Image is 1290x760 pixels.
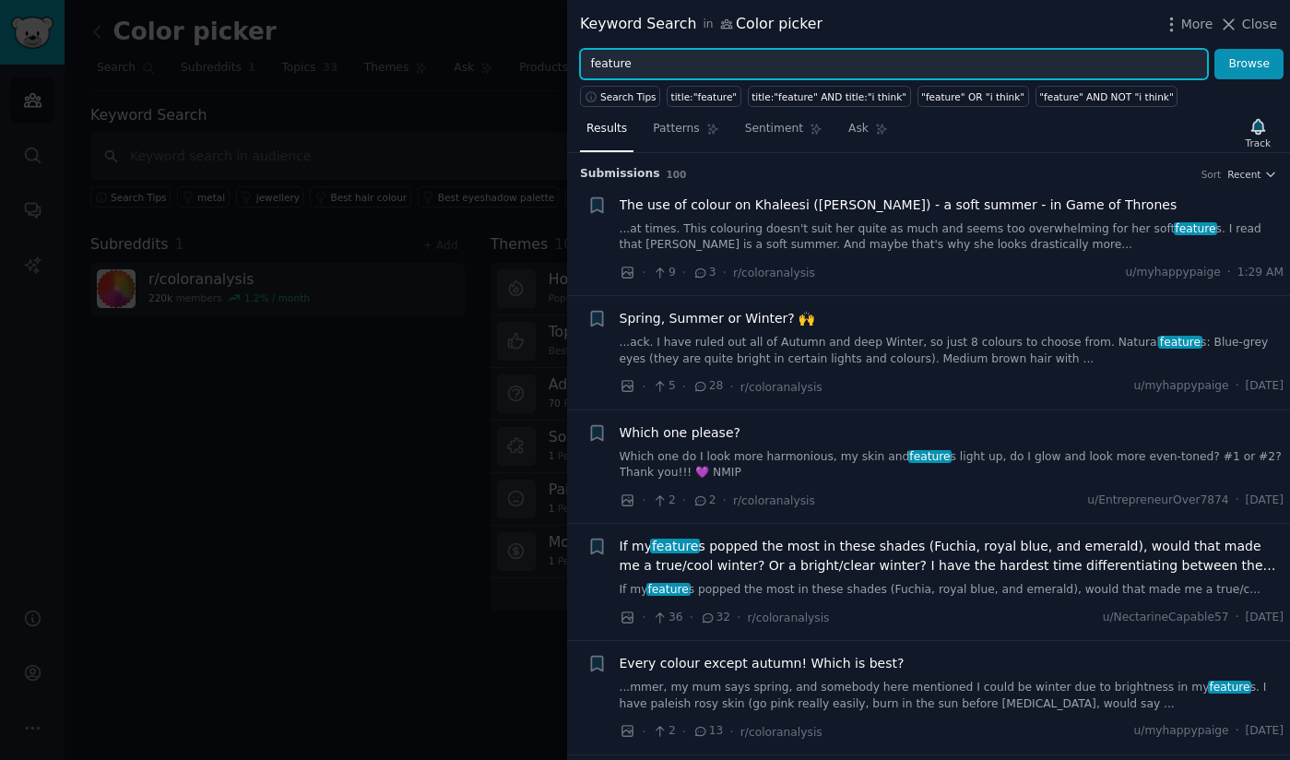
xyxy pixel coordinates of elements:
span: · [682,377,686,397]
span: r/coloranalysis [733,267,815,279]
a: "feature" AND NOT "i think" [1036,86,1178,107]
span: More [1181,15,1213,34]
div: title:"feature" AND title:"i think" [752,90,906,103]
span: If my s popped the most in these shades (Fuchia, royal blue, and emerald), would that made me a t... [620,537,1284,576]
span: 36 [652,610,682,626]
a: ...ack. I have ruled out all of Autumn and deep Winter, so just 8 colours to choose from. Natural... [620,335,1284,367]
span: · [723,263,727,282]
span: 32 [700,610,730,626]
a: "feature" OR "i think" [917,86,1029,107]
span: feature [646,583,691,596]
button: Recent [1227,168,1277,181]
a: Results [580,114,633,152]
span: 1:29 AM [1237,265,1284,281]
span: 100 [667,169,687,180]
span: Ask [848,121,869,137]
a: title:"feature" [667,86,741,107]
span: Close [1242,15,1277,34]
div: "feature" OR "i think" [921,90,1024,103]
span: Search Tips [600,90,657,103]
a: ...at times. This colouring doesn't suit her quite as much and seems too overwhelming for her sof... [620,221,1284,254]
span: [DATE] [1246,723,1284,740]
span: 28 [692,378,723,395]
span: · [729,722,733,742]
span: · [642,377,645,397]
span: u/myhappypaige [1134,723,1229,740]
span: [DATE] [1246,610,1284,626]
span: r/coloranalysis [748,612,830,624]
span: u/myhappypaige [1126,265,1221,281]
span: · [1236,378,1239,395]
span: · [1236,493,1239,509]
span: · [642,722,645,742]
a: The use of colour on Khaleesi ([PERSON_NAME]) - a soft summer - in Game of Thrones [620,196,1178,215]
span: [DATE] [1246,493,1284,509]
span: · [682,491,686,510]
span: Patterns [653,121,699,137]
span: in [703,17,713,33]
span: · [737,608,740,627]
button: Search Tips [580,86,660,107]
a: Sentiment [739,114,829,152]
button: Browse [1214,49,1284,80]
span: 9 [652,265,675,281]
button: Close [1219,15,1277,34]
button: More [1162,15,1213,34]
span: 2 [652,723,675,740]
span: Recent [1227,168,1260,181]
a: If myfeatures popped the most in these shades (Fuchia, royal blue, and emerald), would that made ... [620,582,1284,599]
span: Submission s [580,166,660,183]
span: · [690,608,693,627]
span: u/myhappypaige [1134,378,1229,395]
input: Try a keyword related to your business [580,49,1208,80]
span: · [682,263,686,282]
span: 13 [692,723,723,740]
span: feature [1174,222,1218,235]
a: Every colour except autumn! Which is best? [620,654,905,673]
div: title:"feature" [671,90,738,103]
div: Track [1246,137,1271,149]
a: Which one do I look more harmonious, my skin andfeatures light up, do I glow and look more even-t... [620,449,1284,481]
span: u/EntrepreneurOver7874 [1087,493,1228,509]
span: · [729,377,733,397]
a: Which one please? [620,423,740,443]
span: r/coloranalysis [740,726,823,739]
a: ...mmer, my mum says spring, and somebody here mentioned I could be winter due to brightness in m... [620,680,1284,712]
a: If myfeatures popped the most in these shades (Fuchia, royal blue, and emerald), would that made ... [620,537,1284,576]
a: Spring, Summer or Winter? 🙌 [620,309,815,328]
span: 2 [652,493,675,509]
span: · [642,263,645,282]
span: · [723,491,727,510]
span: 3 [692,265,716,281]
span: · [1236,610,1239,626]
span: · [1236,723,1239,740]
span: feature [650,539,700,553]
span: Sentiment [745,121,803,137]
span: Results [586,121,627,137]
div: Sort [1201,168,1222,181]
span: feature [1158,336,1202,349]
a: title:"feature" AND title:"i think" [748,86,911,107]
span: · [642,608,645,627]
span: · [682,722,686,742]
a: Patterns [646,114,725,152]
span: 5 [652,378,675,395]
a: Ask [842,114,894,152]
span: [DATE] [1246,378,1284,395]
span: u/NectarineCapable57 [1103,610,1229,626]
div: Keyword Search Color picker [580,13,823,36]
span: feature [1208,681,1252,694]
span: 2 [692,493,716,509]
span: feature [908,450,953,463]
button: Track [1239,113,1277,152]
span: · [642,491,645,510]
span: r/coloranalysis [740,381,823,394]
span: r/coloranalysis [733,494,815,507]
div: "feature" AND NOT "i think" [1039,90,1174,103]
span: · [1227,265,1231,281]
